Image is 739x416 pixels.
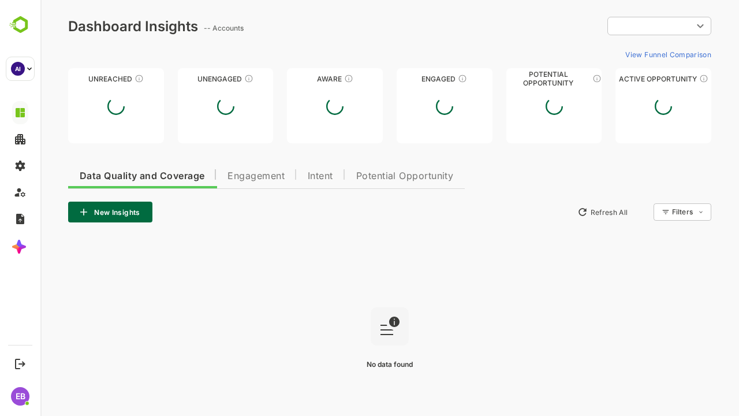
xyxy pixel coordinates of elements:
div: EB [11,387,29,406]
div: Filters [632,207,652,216]
button: View Funnel Comparison [580,45,671,64]
div: ​ [567,16,671,36]
div: Potential Opportunity [466,75,562,83]
div: These accounts have not shown enough engagement and need nurturing [204,74,213,83]
div: These accounts have just entered the buying cycle and need further nurturing [304,74,313,83]
div: Dashboard Insights [28,18,158,35]
button: Logout [12,356,28,372]
div: These accounts have open opportunities which might be at any of the Sales Stages [659,74,668,83]
div: These accounts have not been engaged with for a defined time period [94,74,103,83]
span: Data Quality and Coverage [39,172,164,181]
div: These accounts are MQAs and can be passed on to Inside Sales [552,74,561,83]
div: Unengaged [137,75,233,83]
div: Filters [630,202,671,222]
div: Unreached [28,75,124,83]
span: Engagement [187,172,244,181]
div: Engaged [356,75,452,83]
span: Potential Opportunity [316,172,413,181]
div: Active Opportunity [575,75,671,83]
span: No data found [326,360,372,369]
img: BambooboxLogoMark.f1c84d78b4c51b1a7b5f700c9845e183.svg [6,14,35,36]
div: Aware [247,75,342,83]
button: New Insights [28,202,112,222]
button: Refresh All [532,203,592,221]
div: AI [11,62,25,76]
ag: -- Accounts [163,24,207,32]
div: These accounts are warm, further nurturing would qualify them to MQAs [417,74,427,83]
span: Intent [267,172,293,181]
